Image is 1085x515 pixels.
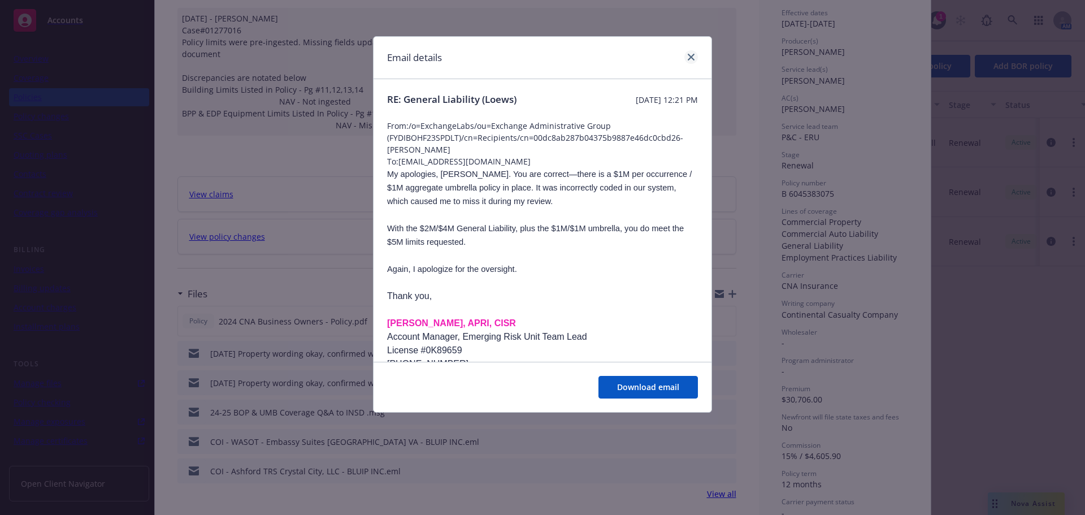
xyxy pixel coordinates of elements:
[387,332,587,341] span: Account Manager, Emerging Risk Unit Team Lead
[598,376,698,399] button: Download email
[617,382,679,392] span: Download email
[387,318,516,328] span: [PERSON_NAME], APRI, CISR
[387,359,468,369] span: [PHONE_NUMBER]
[387,345,462,355] span: License #0K89659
